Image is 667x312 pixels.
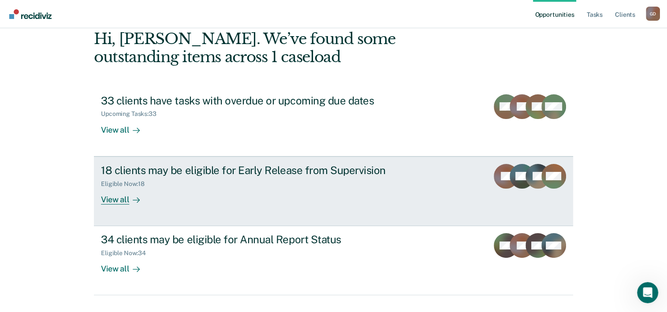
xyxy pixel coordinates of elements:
div: Eligible Now : 34 [101,249,153,257]
a: 33 clients have tasks with overdue or upcoming due datesUpcoming Tasks:33View all [94,87,573,156]
div: 18 clients may be eligible for Early Release from Supervision [101,164,410,177]
div: Eligible Now : 18 [101,180,152,188]
div: View all [101,187,150,204]
button: Profile dropdown button [646,7,660,21]
div: View all [101,257,150,274]
img: Recidiviz [9,9,52,19]
a: 34 clients may be eligible for Annual Report StatusEligible Now:34View all [94,226,573,295]
div: View all [101,118,150,135]
div: 34 clients may be eligible for Annual Report Status [101,233,410,246]
iframe: Intercom live chat [637,282,658,303]
a: 18 clients may be eligible for Early Release from SupervisionEligible Now:18View all [94,156,573,226]
div: 33 clients have tasks with overdue or upcoming due dates [101,94,410,107]
div: G D [646,7,660,21]
div: Hi, [PERSON_NAME]. We’ve found some outstanding items across 1 caseload [94,30,477,66]
div: Upcoming Tasks : 33 [101,110,164,118]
